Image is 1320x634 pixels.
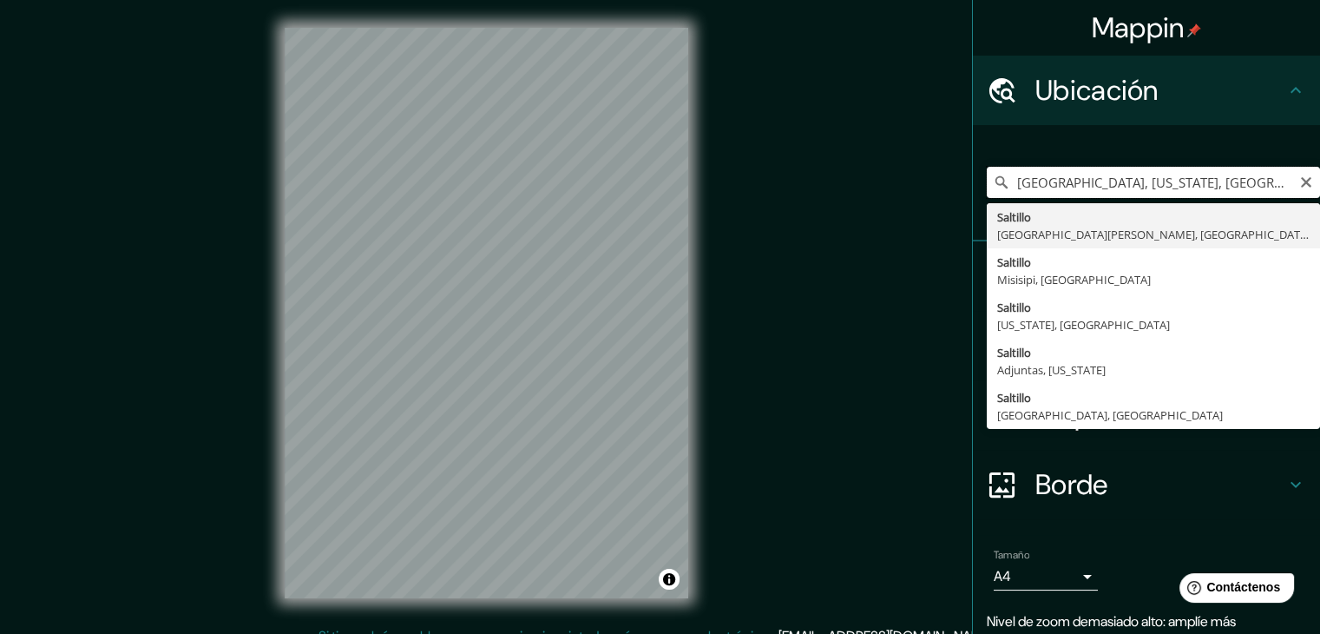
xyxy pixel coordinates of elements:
div: Disposición [973,380,1320,450]
div: Estilo [973,311,1320,380]
button: Claro [1299,173,1313,189]
canvas: Mapa [285,28,688,598]
font: A4 [994,567,1011,585]
font: Ubicación [1035,72,1159,109]
input: Elige tu ciudad o zona [987,167,1320,198]
button: Activar o desactivar atribución [659,569,680,590]
font: [GEOGRAPHIC_DATA], [GEOGRAPHIC_DATA] [997,407,1223,423]
font: Mappin [1092,10,1185,46]
div: Ubicación [973,56,1320,125]
font: Saltillo [997,254,1031,270]
font: Nivel de zoom demasiado alto: amplíe más [987,612,1236,631]
div: A4 [994,563,1098,591]
iframe: Lanzador de widgets de ayuda [1166,566,1301,615]
font: Borde [1035,466,1108,503]
font: Saltillo [997,300,1031,315]
font: [GEOGRAPHIC_DATA][PERSON_NAME], [GEOGRAPHIC_DATA] [997,227,1310,242]
font: Saltillo [997,209,1031,225]
img: pin-icon.png [1187,23,1201,37]
font: Tamaño [994,548,1029,562]
div: Patas [973,241,1320,311]
font: Misisipi, [GEOGRAPHIC_DATA] [997,272,1151,287]
font: Adjuntas, [US_STATE] [997,362,1106,378]
div: Borde [973,450,1320,519]
font: Saltillo [997,390,1031,406]
font: Saltillo [997,345,1031,360]
font: [US_STATE], [GEOGRAPHIC_DATA] [997,317,1170,333]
